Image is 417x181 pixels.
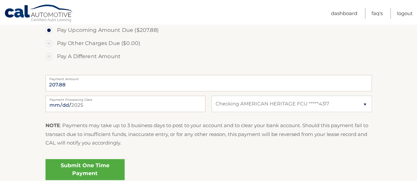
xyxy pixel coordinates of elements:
[45,122,60,128] strong: NOTE
[45,96,205,112] input: Payment Date
[372,8,383,19] a: FAQ's
[45,75,372,91] input: Payment Amount
[45,75,372,80] label: Payment Amount
[45,24,372,37] label: Pay Upcoming Amount Due ($207.88)
[4,4,74,23] a: Cal Automotive
[45,96,205,101] label: Payment Processing Date
[397,8,413,19] a: Logout
[45,37,372,50] label: Pay Other Charges Due ($0.00)
[45,50,372,63] label: Pay A Different Amount
[45,121,372,147] p: : Payments may take up to 3 business days to post to your account and to clear your bank account....
[45,159,125,180] a: Submit One Time Payment
[331,8,357,19] a: Dashboard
